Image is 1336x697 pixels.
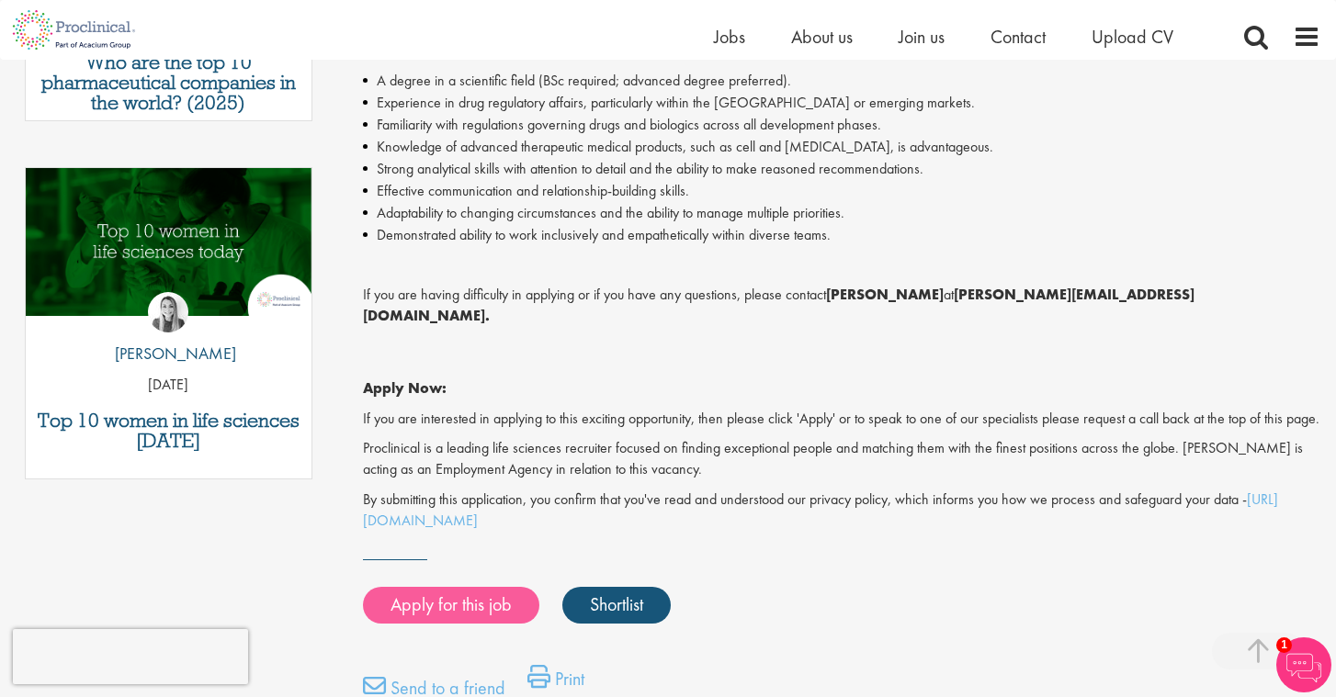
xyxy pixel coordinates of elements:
img: Chatbot [1276,637,1331,692]
a: [URL][DOMAIN_NAME] [363,489,1278,530]
li: Adaptability to changing circumstances and the ability to manage multiple priorities. [363,202,1321,224]
a: Who are the top 10 pharmaceutical companies in the world? (2025) [35,52,302,113]
p: By submitting this application, you confirm that you've read and understood our privacy policy, w... [363,489,1321,532]
iframe: reCAPTCHA [13,629,248,684]
a: Shortlist [562,587,671,624]
a: Contact [991,25,1046,49]
a: Apply for this job [363,587,539,624]
strong: [PERSON_NAME][EMAIL_ADDRESS][DOMAIN_NAME]. [363,285,1194,325]
a: Top 10 women in life sciences [DATE] [35,410,302,451]
p: Proclinical is a leading life sciences recruiter focused on finding exceptional people and matchi... [363,438,1321,480]
li: Familiarity with regulations governing drugs and biologics across all development phases. [363,114,1321,136]
a: About us [791,25,853,49]
li: Strong analytical skills with attention to detail and the ability to make reasoned recommendations. [363,158,1321,180]
a: Upload CV [1092,25,1173,49]
a: Jobs [714,25,745,49]
span: 1 [1276,637,1292,653]
li: Knowledge of advanced therapeutic medical products, such as cell and [MEDICAL_DATA], is advantage... [363,136,1321,158]
a: Join us [899,25,945,49]
p: [PERSON_NAME] [101,342,236,365]
img: Hannah Burke [148,292,188,332]
p: If you are having difficulty in applying or if you have any questions, please contact at [363,285,1321,327]
li: Effective communication and relationship-building skills. [363,180,1321,202]
a: Link to a post [26,168,311,331]
strong: Apply Now: [363,378,447,398]
li: A degree in a scientific field (BSc required; advanced degree preferred). [363,70,1321,92]
p: If you are interested in applying to this exciting opportunity, then please click 'Apply' or to s... [363,409,1321,430]
li: Experience in drug regulatory affairs, particularly within the [GEOGRAPHIC_DATA] or emerging mark... [363,92,1321,114]
strong: [PERSON_NAME] [826,285,944,304]
a: Hannah Burke [PERSON_NAME] [101,292,236,375]
img: Top 10 women in life sciences today [26,168,311,316]
li: Demonstrated ability to work inclusively and empathetically within diverse teams. [363,224,1321,246]
p: [DATE] [26,375,311,396]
